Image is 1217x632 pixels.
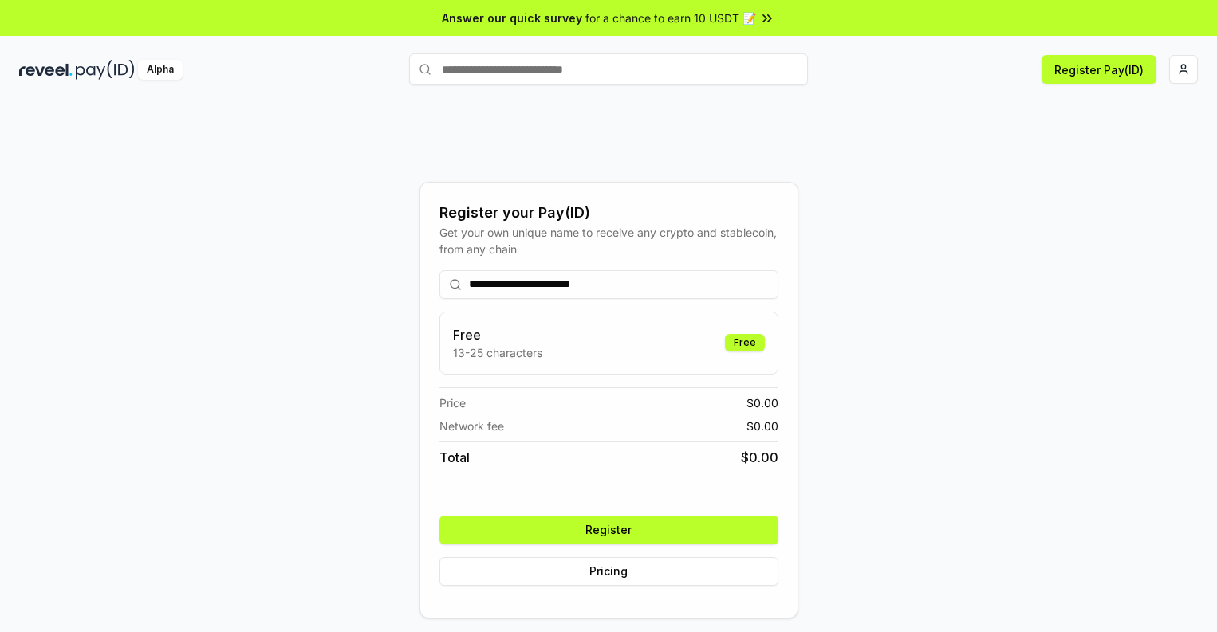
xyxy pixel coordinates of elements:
[453,325,542,344] h3: Free
[439,202,778,224] div: Register your Pay(ID)
[439,418,504,434] span: Network fee
[439,448,470,467] span: Total
[741,448,778,467] span: $ 0.00
[138,60,183,80] div: Alpha
[439,557,778,586] button: Pricing
[442,10,582,26] span: Answer our quick survey
[746,418,778,434] span: $ 0.00
[453,344,542,361] p: 13-25 characters
[439,516,778,544] button: Register
[746,395,778,411] span: $ 0.00
[439,224,778,257] div: Get your own unique name to receive any crypto and stablecoin, from any chain
[585,10,756,26] span: for a chance to earn 10 USDT 📝
[76,60,135,80] img: pay_id
[1042,55,1156,84] button: Register Pay(ID)
[19,60,73,80] img: reveel_dark
[439,395,466,411] span: Price
[725,334,765,351] div: Free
